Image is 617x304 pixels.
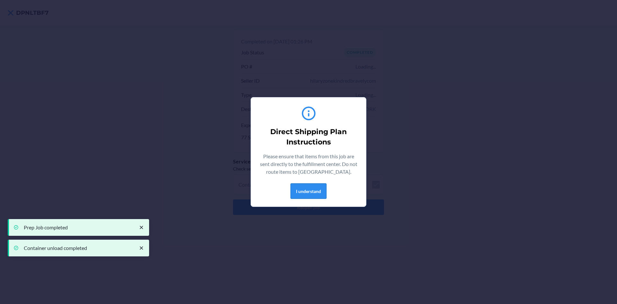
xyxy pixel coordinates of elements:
[138,224,145,231] svg: close toast
[24,245,132,251] p: Container unload completed
[259,152,358,176] p: Please ensure that items from this job are sent directly to the fulfillment center. Do not route ...
[138,245,145,251] svg: close toast
[24,224,132,231] p: Prep Job completed
[261,127,356,147] h2: Direct Shipping Plan Instructions
[291,183,326,199] button: I understand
